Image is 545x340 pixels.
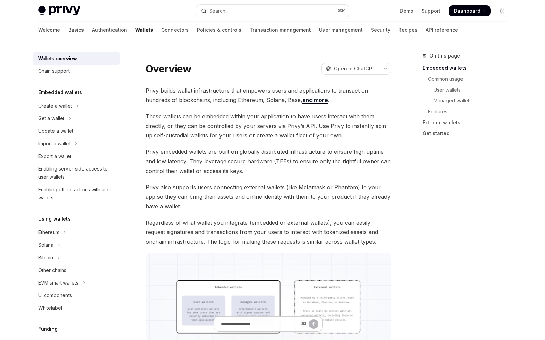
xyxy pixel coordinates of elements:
[33,65,120,77] a: Chain support
[38,304,62,312] div: Whitelabel
[338,8,345,14] span: ⌘ K
[33,125,120,137] a: Update a wallet
[33,252,120,264] button: Toggle Bitcoin section
[321,63,380,75] button: Open in ChatGPT
[38,140,71,148] div: Import a wallet
[38,165,116,181] div: Enabling server-side access to user wallets
[33,226,120,239] button: Toggle Ethereum section
[423,95,513,106] a: Managed wallets
[146,182,391,211] span: Privy also supports users connecting external wallets (like Metamask or Phantom) to your app so t...
[33,264,120,276] a: Other chains
[38,67,70,75] div: Chain support
[449,5,491,16] a: Dashboard
[146,112,391,140] span: These wallets can be embedded within your application to have users interact with them directly, ...
[221,317,298,331] input: Ask a question...
[33,277,120,289] button: Toggle EVM smart wallets section
[33,112,120,125] button: Toggle Get a wallet section
[146,218,391,246] span: Regardless of what wallet you integrate (embedded or external wallets), you can easily request si...
[33,239,120,251] button: Toggle Solana section
[454,7,480,14] span: Dashboard
[423,117,513,128] a: External wallets
[38,6,80,16] img: light logo
[38,241,54,249] div: Solana
[209,7,228,15] div: Search...
[423,128,513,139] a: Get started
[38,254,53,262] div: Bitcoin
[398,22,418,38] a: Recipes
[334,65,376,72] span: Open in ChatGPT
[38,102,72,110] div: Create a wallet
[38,228,59,237] div: Ethereum
[38,185,116,202] div: Enabling offline actions with user wallets
[38,291,72,299] div: UI components
[38,279,78,287] div: EVM smart wallets
[38,54,77,63] div: Wallets overview
[92,22,127,38] a: Authentication
[38,22,60,38] a: Welcome
[38,215,71,223] h5: Using wallets
[423,63,513,74] a: Embedded wallets
[496,5,507,16] button: Toggle dark mode
[38,325,58,333] h5: Funding
[33,100,120,112] button: Toggle Create a wallet section
[146,63,192,75] h1: Overview
[33,137,120,150] button: Toggle Import a wallet section
[429,52,460,60] span: On this page
[38,88,82,96] h5: Embedded wallets
[135,22,153,38] a: Wallets
[33,150,120,162] a: Export a wallet
[33,289,120,302] a: UI components
[33,302,120,314] a: Whitelabel
[423,84,513,95] a: User wallets
[302,97,328,104] a: and more
[422,7,440,14] a: Support
[68,22,84,38] a: Basics
[319,22,363,38] a: User management
[161,22,189,38] a: Connectors
[146,86,391,105] span: Privy builds wallet infrastructure that empowers users and applications to transact on hundreds o...
[371,22,390,38] a: Security
[38,266,66,274] div: Other chains
[196,5,349,17] button: Open search
[423,106,513,117] a: Features
[426,22,458,38] a: API reference
[146,147,391,176] span: Privy embedded wallets are built on globally distributed infrastructure to ensure high uptime and...
[400,7,413,14] a: Demo
[33,52,120,65] a: Wallets overview
[309,319,318,329] button: Send message
[33,183,120,204] a: Enabling offline actions with user wallets
[197,22,241,38] a: Policies & controls
[38,127,73,135] div: Update a wallet
[33,163,120,183] a: Enabling server-side access to user wallets
[38,152,71,160] div: Export a wallet
[249,22,311,38] a: Transaction management
[38,114,64,123] div: Get a wallet
[423,74,513,84] a: Common usage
